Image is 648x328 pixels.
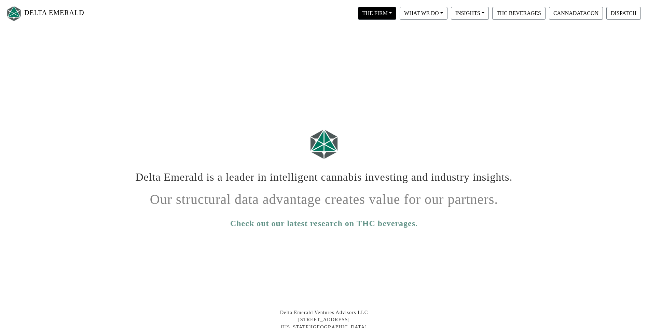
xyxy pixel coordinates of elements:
h1: Delta Emerald is a leader in intelligent cannabis investing and industry insights. [135,165,514,183]
button: WHAT WE DO [400,7,447,20]
button: THC BEVERAGES [492,7,546,20]
button: DISPATCH [606,7,641,20]
a: Check out our latest research on THC beverages. [230,217,418,229]
a: DELTA EMERALD [5,3,84,24]
button: CANNADATACON [549,7,603,20]
a: DISPATCH [605,10,643,16]
img: Logo [5,4,23,23]
h1: Our structural data advantage creates value for our partners. [135,186,514,208]
a: THC BEVERAGES [491,10,547,16]
img: Logo [307,126,341,162]
button: THE FIRM [358,7,396,20]
button: INSIGHTS [451,7,489,20]
a: CANNADATACON [547,10,605,16]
